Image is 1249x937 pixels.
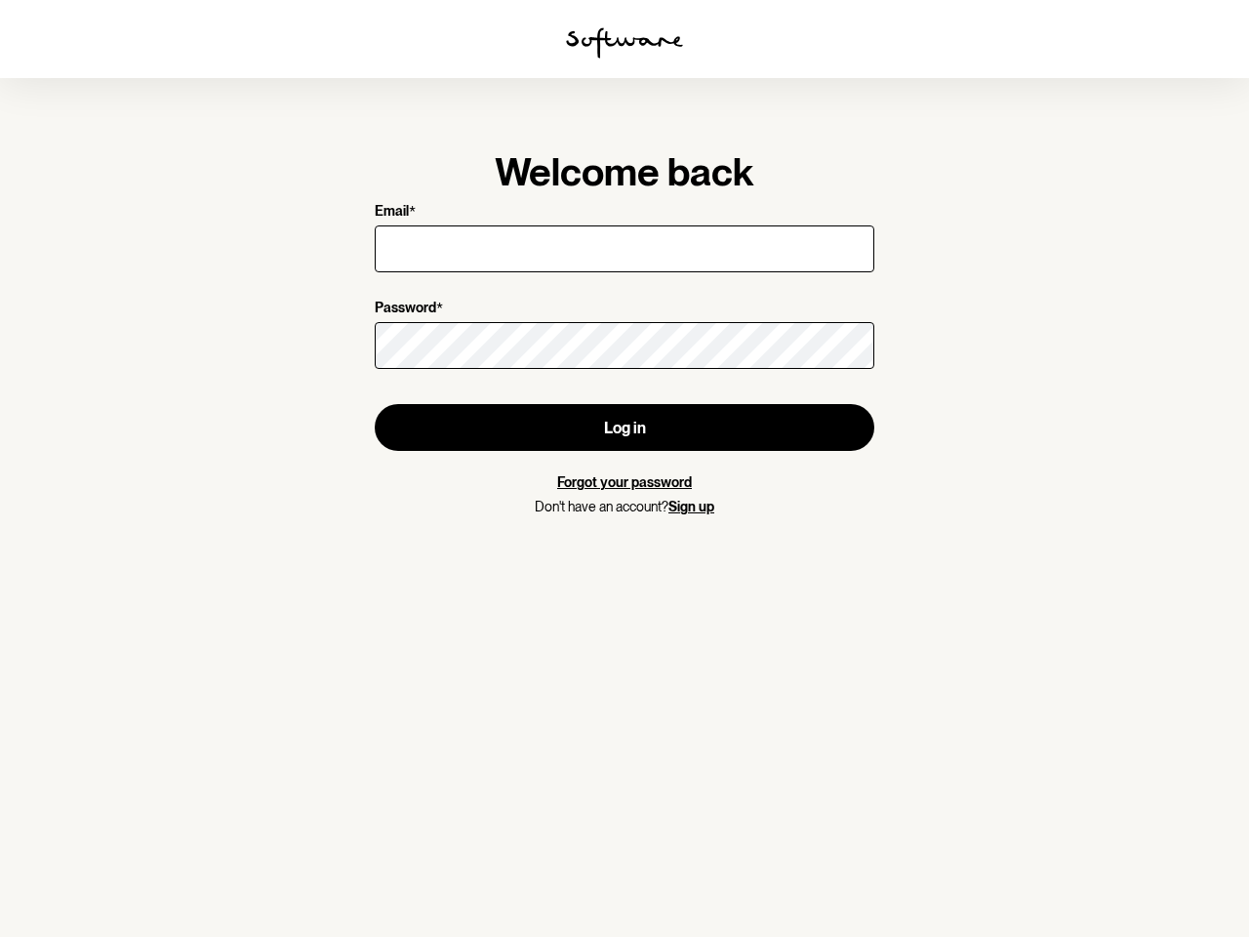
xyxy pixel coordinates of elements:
a: Sign up [668,499,714,514]
button: Log in [375,404,874,451]
a: Forgot your password [557,474,692,490]
h1: Welcome back [375,148,874,195]
img: software logo [566,27,683,59]
p: Email [375,203,409,222]
p: Don't have an account? [375,499,874,515]
p: Password [375,300,436,318]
